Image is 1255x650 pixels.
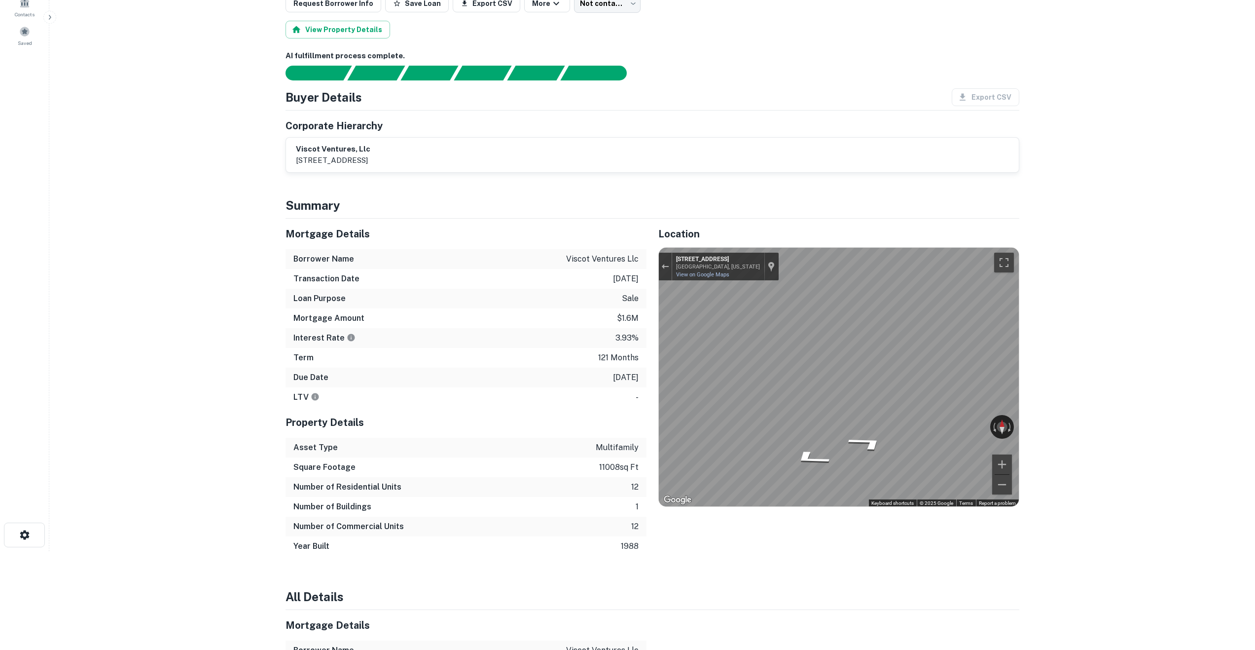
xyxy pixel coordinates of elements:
[617,312,639,324] p: $1.6m
[659,248,1019,507] div: Street View
[598,352,639,364] p: 121 months
[286,88,362,106] h4: Buyer Details
[293,293,346,305] h6: Loan Purpose
[293,391,320,403] h6: LTV
[566,253,639,265] p: viscot ventures llc
[871,500,914,507] button: Keyboard shortcuts
[293,372,328,383] h6: Due Date
[676,264,760,270] div: [GEOGRAPHIC_DATA], [US_STATE]
[997,415,1007,439] button: Reset the view
[293,352,314,364] h6: Term
[293,481,401,493] h6: Number of Residential Units
[631,481,639,493] p: 12
[561,66,639,80] div: AI fulfillment process complete.
[631,521,639,533] p: 12
[296,144,370,155] h6: viscot ventures, llc
[286,196,1019,214] h4: Summary
[3,22,46,49] a: Saved
[990,415,997,439] button: Rotate counterclockwise
[613,273,639,285] p: [DATE]
[293,253,354,265] h6: Borrower Name
[661,494,694,506] a: Open this area in Google Maps (opens a new window)
[286,118,383,133] h5: Corporate Hierarchy
[831,431,903,455] path: Go Northeast, Drew St
[347,66,405,80] div: Your request is received and processing...
[286,21,390,38] button: View Property Details
[992,455,1012,474] button: Zoom in
[293,442,338,454] h6: Asset Type
[293,461,356,473] h6: Square Footage
[979,500,1016,506] a: Report a problem
[286,227,646,241] h5: Mortgage Details
[992,475,1012,495] button: Zoom out
[293,521,404,533] h6: Number of Commercial Units
[621,540,639,552] p: 1988
[920,500,953,506] span: © 2025 Google
[347,333,356,342] svg: The interest rates displayed on the website are for informational purposes only and may be report...
[293,273,359,285] h6: Transaction Date
[658,227,1019,241] h5: Location
[596,442,639,454] p: multifamily
[293,312,364,324] h6: Mortgage Amount
[1007,415,1014,439] button: Rotate clockwise
[615,332,639,344] p: 3.93%
[18,39,32,47] span: Saved
[311,392,320,401] svg: LTVs displayed on the website are for informational purposes only and may be reported incorrectly...
[659,260,672,273] button: Exit the Street View
[296,154,370,166] p: [STREET_ADDRESS]
[661,494,694,506] img: Google
[400,66,458,80] div: Documents found, AI parsing details...
[286,618,646,633] h5: Mortgage Details
[959,500,973,506] a: Terms (opens in new tab)
[286,50,1019,62] h6: AI fulfillment process complete.
[454,66,511,80] div: Principals found, AI now looking for contact information...
[622,293,639,305] p: sale
[1206,571,1255,618] iframe: Chat Widget
[636,501,639,513] p: 1
[994,253,1014,272] button: Toggle fullscreen view
[293,501,371,513] h6: Number of Buildings
[286,415,646,430] h5: Property Details
[774,446,846,469] path: Go Southwest, Drew St
[613,372,639,383] p: [DATE]
[293,332,356,344] h6: Interest Rate
[15,10,35,18] span: Contacts
[293,540,329,552] h6: Year Built
[636,391,639,403] p: -
[507,66,565,80] div: Principals found, still searching for contact information. This may take time...
[286,588,1019,606] h4: All Details
[768,261,775,272] a: Show location on map
[659,248,1019,507] div: Map
[274,66,348,80] div: Sending borrower request to AI...
[599,461,639,473] p: 11008 sq ft
[676,271,729,278] a: View on Google Maps
[676,256,760,264] div: [STREET_ADDRESS]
